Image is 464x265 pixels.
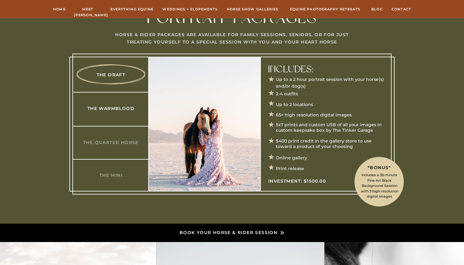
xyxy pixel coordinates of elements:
p: Up to a 2 hour portrait session with your horse(s) and/or dog(s) [276,76,385,90]
p: 5x7 prints and custom USB of all your images in custom keepsake box by The Tinker Garage [276,122,385,133]
a: Equine Photography Retreats [288,6,363,12]
h3: Horse & Rider Packages are available for Family Sessions, Seniors, or for just treating yourself ... [109,31,355,45]
h1: Portrait Packages [141,9,324,23]
a: Contact [391,6,412,12]
a: The Warmblood [81,105,141,112]
p: Investment: $1500.00 [268,178,342,184]
a: Home [53,6,66,12]
p: Includes: [268,65,353,72]
a: Weddings + Elopements [162,6,218,12]
p: $400 print credit in the gallery store to use toward a product of your choosing [276,138,385,149]
a: The Quarter Horse [81,139,141,146]
a: Meet [PERSON_NAME] [74,6,102,12]
a: Blog [371,6,383,12]
a: Book your horse & rider session [179,229,278,237]
p: Online gallery [276,154,354,161]
p: Up to 2 locations [276,101,354,108]
a: The Mini [81,172,141,178]
a: Everything Equine [110,6,154,12]
p: 65+ high resolution digital images [276,112,354,118]
p: Includes a 30 minute Fine Art Black Background Session with 3 high resolution digital Images [360,172,399,200]
a: hORSE sHOW gALLERIES [226,6,280,12]
p: 2-4 outfits [276,90,354,97]
p: Print release [276,165,354,172]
